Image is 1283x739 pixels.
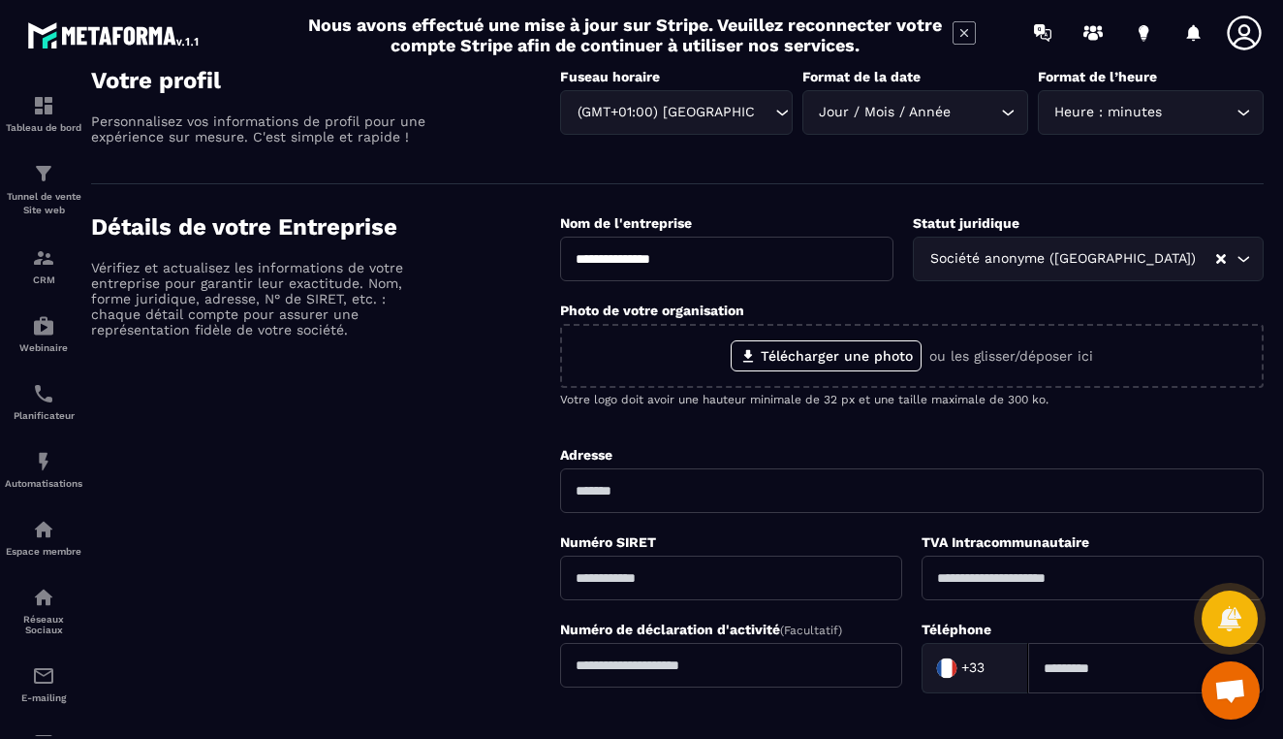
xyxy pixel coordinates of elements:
p: Tunnel de vente Site web [5,190,82,217]
input: Search for option [1167,102,1232,123]
h2: Nous avons effectué une mise à jour sur Stripe. Veuillez reconnecter votre compte Stripe afin de ... [307,15,943,55]
span: Heure : minutes [1050,102,1167,123]
span: Jour / Mois / Année [815,102,955,123]
a: emailemailE-mailing [5,650,82,718]
button: Clear Selected [1216,252,1226,267]
p: Personnalisez vos informations de profil pour une expérience sur mesure. C'est simple et rapide ! [91,113,430,145]
div: Search for option [560,90,793,135]
p: CRM [5,274,82,285]
img: formation [32,162,55,185]
a: automationsautomationsAutomatisations [5,435,82,503]
img: automations [32,450,55,473]
label: TVA Intracommunautaire [922,534,1089,550]
img: email [32,664,55,688]
label: Format de la date [802,69,921,84]
p: Votre logo doit avoir une hauteur minimale de 32 px et une taille maximale de 300 ko. [560,393,1264,406]
img: Country Flag [927,649,966,688]
label: Numéro de déclaration d'activité [560,622,842,637]
a: schedulerschedulerPlanificateur [5,368,82,435]
label: Fuseau horaire [560,69,660,84]
p: E-mailing [5,692,82,703]
p: Tableau de bord [5,122,82,133]
label: Statut juridique [913,215,1019,231]
p: Webinaire [5,342,82,353]
div: Search for option [1038,90,1264,135]
a: formationformationTableau de bord [5,80,82,147]
p: Réseaux Sociaux [5,614,82,635]
label: Format de l’heure [1038,69,1157,84]
div: Search for option [913,237,1264,281]
img: scheduler [32,382,55,405]
label: Numéro SIRET [560,534,656,550]
a: social-networksocial-networkRéseaux Sociaux [5,571,82,650]
label: Photo de votre organisation [560,303,744,318]
img: formation [32,94,55,117]
p: Planificateur [5,410,82,421]
label: Télécharger une photo [731,340,922,371]
div: Search for option [802,90,1028,135]
label: Adresse [560,447,612,463]
img: formation [32,246,55,270]
input: Search for option [1200,248,1214,270]
p: Espace membre [5,546,82,557]
span: (Facultatif) [780,624,842,637]
span: Société anonyme ([GEOGRAPHIC_DATA]) [925,248,1200,270]
input: Search for option [756,102,770,123]
span: +33 [961,659,985,678]
a: automationsautomationsWebinaire [5,300,82,368]
h4: Votre profil [91,67,560,94]
div: Ouvrir le chat [1202,661,1260,720]
img: logo [27,17,202,52]
a: formationformationCRM [5,232,82,300]
label: Nom de l'entreprise [560,215,692,231]
p: Vérifiez et actualisez les informations de votre entreprise pour garantir leur exactitude. Nom, f... [91,260,430,337]
div: Search for option [922,643,1028,693]
a: formationformationTunnel de vente Site web [5,147,82,232]
img: automations [32,518,55,541]
label: Téléphone [922,622,991,637]
img: automations [32,314,55,337]
input: Search for option [955,102,996,123]
a: automationsautomationsEspace membre [5,503,82,571]
p: ou les glisser/déposer ici [929,348,1093,364]
h4: Détails de votre Entreprise [91,213,560,241]
input: Search for option [988,654,1008,683]
p: Automatisations [5,478,82,489]
img: social-network [32,586,55,609]
span: (GMT+01:00) [GEOGRAPHIC_DATA] [573,102,756,123]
